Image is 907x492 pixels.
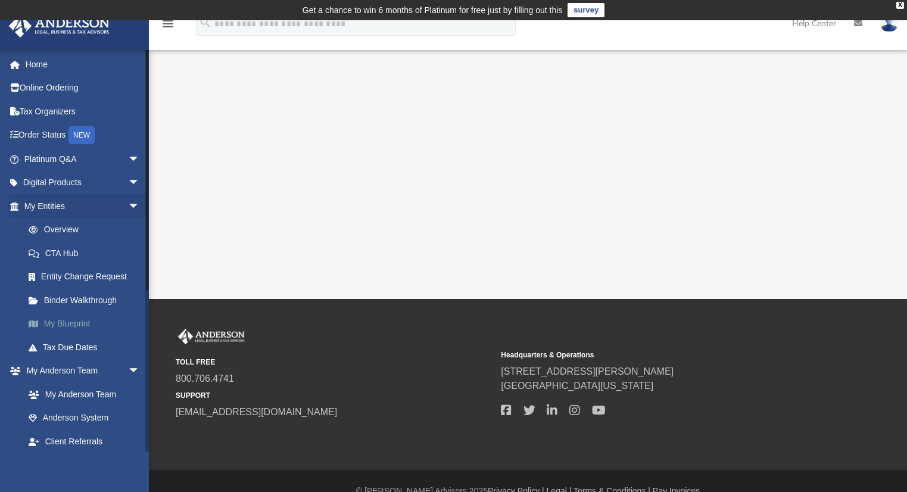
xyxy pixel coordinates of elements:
[501,350,818,360] small: Headquarters & Operations
[17,335,158,359] a: Tax Due Dates
[303,3,563,17] div: Get a chance to win 6 months of Platinum for free just by filling out this
[68,126,95,144] div: NEW
[501,381,653,391] a: [GEOGRAPHIC_DATA][US_STATE]
[128,359,152,384] span: arrow_drop_down
[176,373,234,384] a: 800.706.4741
[8,76,158,100] a: Online Ordering
[176,390,493,401] small: SUPPORT
[8,123,158,148] a: Order StatusNEW
[568,3,604,17] a: survey
[176,357,493,368] small: TOLL FREE
[5,14,113,38] img: Anderson Advisors Platinum Portal
[8,99,158,123] a: Tax Organizers
[176,329,247,344] img: Anderson Advisors Platinum Portal
[896,2,904,9] div: close
[199,16,212,29] i: search
[8,194,158,218] a: My Entitiesarrow_drop_down
[176,407,337,417] a: [EMAIL_ADDRESS][DOMAIN_NAME]
[128,171,152,195] span: arrow_drop_down
[161,17,175,31] i: menu
[128,194,152,219] span: arrow_drop_down
[17,288,158,312] a: Binder Walkthrough
[8,147,158,171] a: Platinum Q&Aarrow_drop_down
[501,366,674,376] a: [STREET_ADDRESS][PERSON_NAME]
[8,52,158,76] a: Home
[17,218,158,242] a: Overview
[17,406,152,430] a: Anderson System
[128,147,152,172] span: arrow_drop_down
[8,359,152,383] a: My Anderson Teamarrow_drop_down
[17,241,158,265] a: CTA Hub
[161,23,175,31] a: menu
[17,312,158,336] a: My Blueprint
[17,382,146,406] a: My Anderson Team
[8,171,158,195] a: Digital Productsarrow_drop_down
[17,429,152,453] a: Client Referrals
[17,265,158,289] a: Entity Change Request
[880,15,898,32] img: User Pic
